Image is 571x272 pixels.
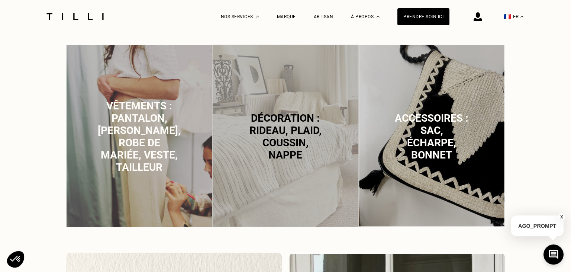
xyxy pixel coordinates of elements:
[377,16,380,17] img: Menu déroulant à propos
[397,8,449,25] a: Prendre soin ici
[249,112,322,161] span: Décoration : rideau, plaid, coussin, nappe
[395,112,468,161] span: Accessoires : sac, écharpe, bonnet
[474,12,482,21] img: icône connexion
[520,16,523,17] img: menu déroulant
[359,45,505,227] img: Accessoires : sac, écharpe, bonnet
[504,13,511,20] span: 🇫🇷
[314,14,333,19] a: Artisan
[66,45,212,227] img: Vêtements : pantalon, jean, robe de mariée, veste, tailleur
[98,100,181,173] span: Vêtements : pantalon, [PERSON_NAME], robe de mariée, veste, tailleur
[44,13,106,20] img: Logo du service de couturière Tilli
[277,14,296,19] a: Marque
[256,16,259,17] img: Menu déroulant
[558,213,565,221] button: X
[511,215,564,236] p: AGO_PROMPT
